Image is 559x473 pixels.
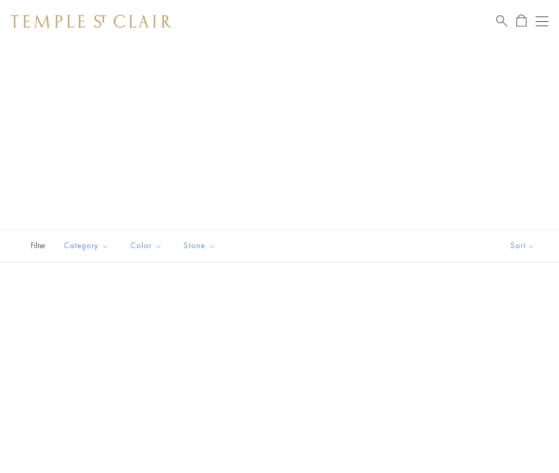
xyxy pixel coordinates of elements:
[56,234,117,258] button: Category
[176,234,224,258] button: Stone
[178,239,224,252] span: Stone
[516,14,527,28] a: Open Shopping Bag
[59,239,117,252] span: Category
[496,14,507,28] a: Search
[536,15,548,28] button: Open navigation
[125,239,170,252] span: Color
[11,15,171,28] img: Temple St. Clair
[487,230,559,262] button: Show sort by
[122,234,170,258] button: Color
